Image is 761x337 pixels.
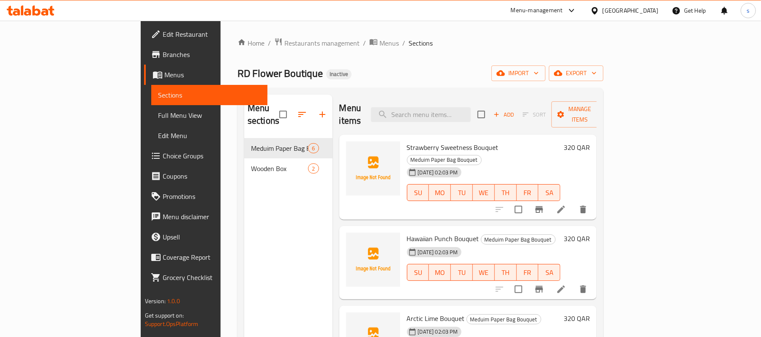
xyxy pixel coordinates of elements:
li: / [363,38,366,48]
a: Coverage Report [144,247,268,267]
a: Edit Menu [151,125,268,146]
button: FR [517,184,539,201]
span: Select all sections [274,106,292,123]
span: Branches [163,49,261,60]
span: Menus [164,70,261,80]
img: Hawaiian Punch Bouquet [346,233,400,287]
span: MO [432,187,447,199]
span: [DATE] 02:03 PM [415,248,461,256]
span: export [556,68,597,79]
span: Add item [490,108,517,121]
span: Choice Groups [163,151,261,161]
span: Promotions [163,191,261,201]
span: 6 [308,144,318,152]
div: items [308,163,319,174]
a: Grocery Checklist [144,267,268,288]
a: Edit menu item [556,204,566,215]
div: Meduim Paper Bag Bouquet [466,314,541,324]
a: Edit Restaurant [144,24,268,44]
span: Strawberry Sweetness Bouquet [407,141,499,154]
span: Select to update [510,280,527,298]
button: SA [538,264,560,281]
span: [DATE] 02:03 PM [415,328,461,336]
div: Meduim Paper Bag Bouquet6 [244,138,333,158]
span: MO [432,266,447,279]
span: Meduim Paper Bag Bouquet [467,315,541,324]
span: WE [476,187,491,199]
span: 2 [308,165,318,173]
a: Restaurants management [274,38,360,49]
button: Branch-specific-item [529,279,549,299]
span: RD Flower Boutique [237,64,323,83]
span: Arctic Lime Bouquet [407,312,465,325]
button: Branch-specific-item [529,199,549,220]
a: Menu disclaimer [144,207,268,227]
span: TH [498,187,513,199]
input: search [371,107,471,122]
nav: breadcrumb [237,38,603,49]
div: items [308,143,319,153]
span: Sort sections [292,104,312,125]
span: Restaurants management [284,38,360,48]
span: Grocery Checklist [163,272,261,283]
span: Full Menu View [158,110,261,120]
span: Menus [379,38,399,48]
span: Add [492,110,515,120]
span: Inactive [326,71,352,78]
span: Select section [472,106,490,123]
button: SA [538,184,560,201]
button: WE [473,184,495,201]
span: Sections [409,38,433,48]
button: import [491,65,546,81]
button: delete [573,199,593,220]
a: Upsell [144,227,268,247]
span: Coupons [163,171,261,181]
span: Edit Restaurant [163,29,261,39]
button: WE [473,264,495,281]
span: WE [476,266,491,279]
a: Branches [144,44,268,65]
img: Strawberry Sweetness Bouquet [346,141,400,196]
div: Menu-management [511,5,563,16]
span: Edit Menu [158,130,261,141]
nav: Menu sections [244,135,333,182]
h2: Menu items [339,102,361,127]
span: FR [520,187,535,199]
span: import [498,68,539,79]
span: Wooden Box [251,163,308,174]
span: Hawaiian Punch Bouquet [407,232,479,245]
button: TH [495,184,517,201]
li: / [402,38,405,48]
span: Meduim Paper Bag Bouquet [251,143,308,153]
span: TU [454,187,469,199]
a: Menus [369,38,399,49]
span: TU [454,266,469,279]
a: Menus [144,65,268,85]
span: SA [542,266,557,279]
button: Add [490,108,517,121]
button: SU [407,184,429,201]
h6: 320 QAR [564,141,590,153]
span: s [747,6,750,15]
button: export [549,65,603,81]
div: [GEOGRAPHIC_DATA] [603,6,658,15]
a: Promotions [144,186,268,207]
div: Wooden Box2 [244,158,333,179]
a: Sections [151,85,268,105]
li: / [268,38,271,48]
a: Coupons [144,166,268,186]
h6: 320 QAR [564,313,590,324]
span: 1.0.0 [167,296,180,307]
h6: 320 QAR [564,233,590,245]
button: SU [407,264,429,281]
button: FR [517,264,539,281]
button: MO [429,184,451,201]
button: TH [495,264,517,281]
span: TH [498,266,513,279]
span: SU [411,187,426,199]
span: FR [520,266,535,279]
span: Upsell [163,232,261,242]
a: Full Menu View [151,105,268,125]
span: Version: [145,296,166,307]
